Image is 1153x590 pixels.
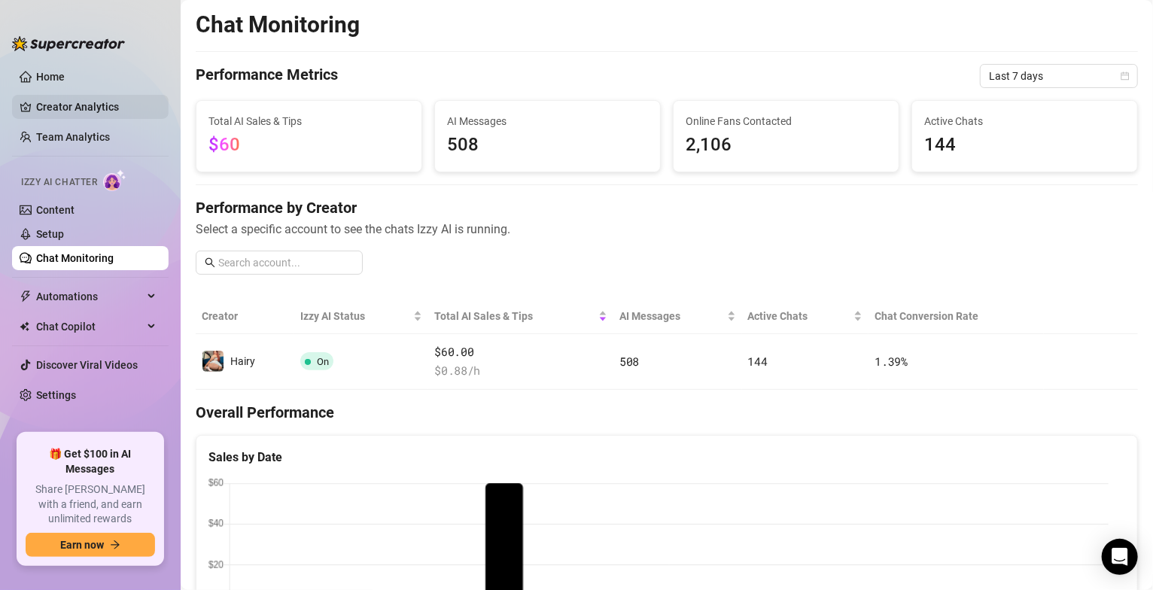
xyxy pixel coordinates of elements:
h4: Performance by Creator [196,197,1138,218]
th: Chat Conversion Rate [869,299,1043,334]
h4: Performance Metrics [196,64,338,88]
a: Settings [36,389,76,401]
span: $60 [208,134,240,155]
th: Creator [196,299,294,334]
span: AI Messages [447,113,648,129]
th: Total AI Sales & Tips [428,299,613,334]
span: search [205,257,215,268]
span: 2,106 [686,131,887,160]
span: 508 [447,131,648,160]
span: Online Fans Contacted [686,113,887,129]
div: Open Intercom Messenger [1102,539,1138,575]
a: Home [36,71,65,83]
a: Content [36,204,75,216]
img: logo-BBDzfeDw.svg [12,36,125,51]
img: AI Chatter [103,169,126,191]
span: $60.00 [434,343,607,361]
a: Chat Monitoring [36,252,114,264]
span: 144 [924,131,1125,160]
span: Total AI Sales & Tips [208,113,409,129]
a: Team Analytics [36,131,110,143]
span: Chat Copilot [36,315,143,339]
span: 144 [748,354,768,369]
span: calendar [1121,71,1130,81]
button: Earn nowarrow-right [26,533,155,557]
span: 508 [619,354,639,369]
input: Search account... [218,254,354,271]
span: thunderbolt [20,290,32,303]
span: AI Messages [619,308,723,324]
span: Active Chats [924,113,1125,129]
h2: Chat Monitoring [196,11,360,39]
h4: Overall Performance [196,402,1138,423]
th: AI Messages [613,299,741,334]
img: Chat Copilot [20,321,29,332]
a: Discover Viral Videos [36,359,138,371]
img: Hairy [202,351,224,372]
span: arrow-right [110,540,120,550]
span: 1.39 % [875,354,908,369]
span: 🎁 Get $100 in AI Messages [26,447,155,476]
div: Sales by Date [208,448,1125,467]
th: Active Chats [742,299,869,334]
span: Izzy AI Status [300,308,410,324]
span: Active Chats [748,308,851,324]
span: $ 0.88 /h [434,362,607,380]
span: Izzy AI Chatter [21,175,97,190]
a: Creator Analytics [36,95,157,119]
span: Earn now [60,539,104,551]
span: Last 7 days [989,65,1129,87]
a: Setup [36,228,64,240]
span: Share [PERSON_NAME] with a friend, and earn unlimited rewards [26,482,155,527]
span: Total AI Sales & Tips [434,308,595,324]
span: Hairy [230,355,255,367]
span: Select a specific account to see the chats Izzy AI is running. [196,220,1138,239]
th: Izzy AI Status [294,299,428,334]
span: On [317,356,329,367]
span: Automations [36,284,143,309]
